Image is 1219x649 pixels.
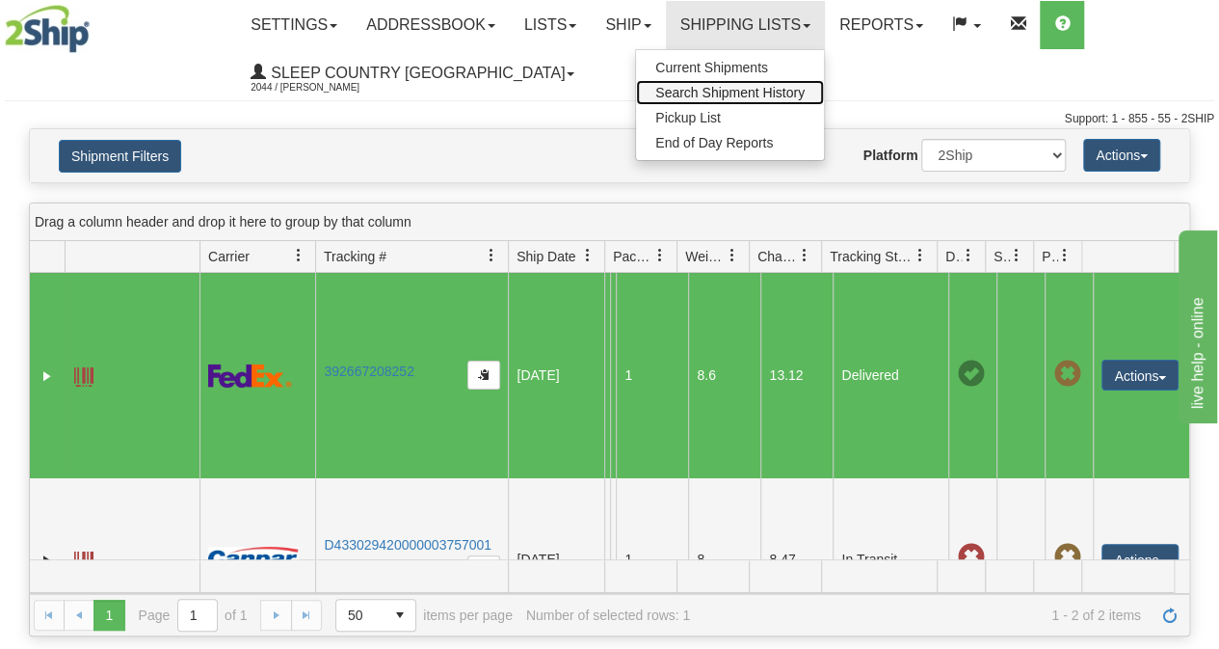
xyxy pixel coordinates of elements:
[957,361,984,388] span: On time
[467,361,500,390] button: Copy to clipboard
[510,1,591,49] a: Lists
[616,273,688,478] td: 1
[904,239,937,272] a: Tracking Status filter column settings
[945,247,962,266] span: Delivery Status
[655,60,768,75] span: Current Shipments
[644,239,676,272] a: Packages filter column settings
[74,359,93,390] a: Label
[251,78,395,97] span: 2044 / [PERSON_NAME]
[655,135,773,150] span: End of Day Reports
[688,478,760,640] td: 8
[324,537,491,553] a: D433029420000003757001
[825,1,938,49] a: Reports
[604,478,610,640] td: Sleep Country [GEOGRAPHIC_DATA] Warehouse [STREET_ADDRESS]
[467,555,500,584] button: Copy to clipboard
[994,247,1010,266] span: Shipment Issues
[1175,226,1217,422] iframe: chat widget
[517,247,575,266] span: Ship Date
[666,1,825,49] a: Shipping lists
[5,111,1214,127] div: Support: 1 - 855 - 55 - 2SHIP
[571,239,604,272] a: Ship Date filter column settings
[830,247,914,266] span: Tracking Status
[688,273,760,478] td: 8.6
[475,239,508,272] a: Tracking # filter column settings
[508,273,604,478] td: [DATE]
[1154,600,1185,631] a: Refresh
[833,273,948,478] td: Delivered
[208,247,250,266] span: Carrier
[38,551,57,570] a: Expand
[1048,239,1081,272] a: Pickup Status filter column settings
[636,55,824,80] a: Current Shipments
[591,1,665,49] a: Ship
[335,599,513,632] span: items per page
[1101,544,1179,575] button: Actions
[613,247,653,266] span: Packages
[833,478,948,640] td: In Transit
[348,606,373,625] span: 50
[139,599,248,632] span: Page of 1
[508,478,604,640] td: [DATE]
[952,239,985,272] a: Delivery Status filter column settings
[760,478,833,640] td: 8.47
[616,478,688,640] td: 1
[1083,139,1160,172] button: Actions
[59,140,181,173] button: Shipment Filters
[14,12,178,35] div: live help - online
[957,544,984,571] span: Late
[716,239,749,272] a: Weight filter column settings
[266,65,565,81] span: Sleep Country [GEOGRAPHIC_DATA]
[636,130,824,155] a: End of Day Reports
[1042,247,1058,266] span: Pickup Status
[685,247,726,266] span: Weight
[1101,360,1179,391] button: Actions
[757,247,798,266] span: Charge
[5,5,90,53] img: logo2044.jpg
[38,366,57,386] a: Expand
[384,600,415,631] span: select
[1000,239,1033,272] a: Shipment Issues filter column settings
[703,608,1141,623] span: 1 - 2 of 2 items
[604,273,610,478] td: Beco Industries Shipping department [GEOGRAPHIC_DATA] [GEOGRAPHIC_DATA] [GEOGRAPHIC_DATA] H1J 0A8
[788,239,821,272] a: Charge filter column settings
[636,80,824,105] a: Search Shipment History
[863,146,918,165] label: Platform
[610,478,616,640] td: [PERSON_NAME] [PERSON_NAME] CA AB OKOTOKS T1S 1B4
[178,600,217,631] input: Page 1
[335,599,416,632] span: Page sizes drop down
[655,85,805,100] span: Search Shipment History
[526,608,690,623] div: Number of selected rows: 1
[236,1,352,49] a: Settings
[324,364,413,379] a: 392667208252
[610,273,616,478] td: [PERSON_NAME] [PERSON_NAME] CA AB OKOTOKS T1S 1B4
[208,364,292,388] img: 2 - FedEx Express®
[1053,361,1080,388] span: Pickup Not Assigned
[282,239,315,272] a: Carrier filter column settings
[324,247,386,266] span: Tracking #
[236,49,589,97] a: Sleep Country [GEOGRAPHIC_DATA] 2044 / [PERSON_NAME]
[1053,544,1080,571] span: Pickup Not Assigned
[208,547,299,571] img: 14 - Canpar
[655,110,721,125] span: Pickup List
[74,543,93,574] a: Label
[636,105,824,130] a: Pickup List
[352,1,510,49] a: Addressbook
[93,600,124,631] span: Page 1
[30,203,1189,241] div: grid grouping header
[760,273,833,478] td: 13.12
